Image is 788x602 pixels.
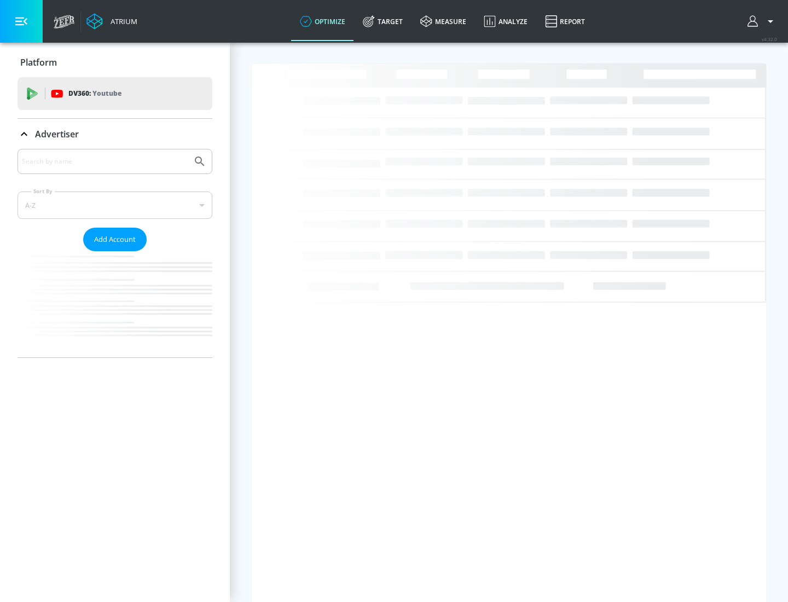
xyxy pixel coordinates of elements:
[18,77,212,110] div: DV360: Youtube
[106,16,137,26] div: Atrium
[18,149,212,357] div: Advertiser
[18,119,212,149] div: Advertiser
[94,233,136,246] span: Add Account
[83,228,147,251] button: Add Account
[536,2,594,41] a: Report
[31,188,55,195] label: Sort By
[475,2,536,41] a: Analyze
[354,2,412,41] a: Target
[291,2,354,41] a: optimize
[92,88,121,99] p: Youtube
[18,192,212,219] div: A-Z
[35,128,79,140] p: Advertiser
[22,154,188,169] input: Search by name
[20,56,57,68] p: Platform
[18,47,212,78] div: Platform
[68,88,121,100] p: DV360:
[86,13,137,30] a: Atrium
[18,251,212,357] nav: list of Advertiser
[762,36,777,42] span: v 4.32.0
[412,2,475,41] a: measure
